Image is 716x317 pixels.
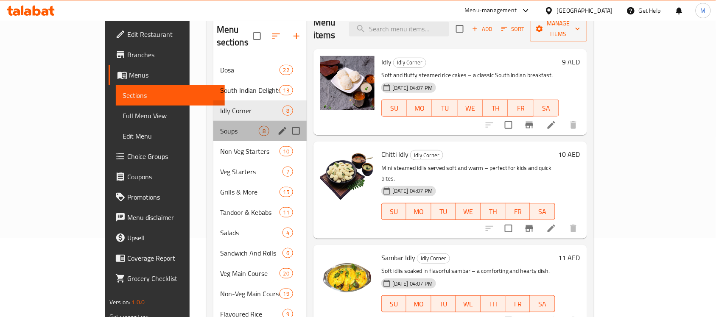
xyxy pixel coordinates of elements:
[389,187,436,195] span: [DATE] 04:07 PM
[469,22,496,36] button: Add
[411,150,443,160] span: Idly Corner
[283,168,293,176] span: 7
[537,102,556,114] span: SA
[116,85,225,106] a: Sections
[220,268,280,278] span: Veg Main Course
[546,223,557,234] a: Edit menu item
[320,56,375,110] img: Idly
[127,192,218,202] span: Promotions
[389,280,436,288] span: [DATE] 04:07 PM
[220,126,259,136] div: Soups
[385,206,403,218] span: SU
[280,187,293,197] div: items
[213,222,307,243] div: Salads4
[509,206,527,218] span: FR
[116,106,225,126] a: Full Menu View
[381,148,408,161] span: Chitti Idly
[546,120,557,130] a: Edit menu item
[381,70,559,81] p: Soft and fluffy steamed rice cakes – a classic South Indian breakfast.
[109,65,225,85] a: Menus
[123,111,218,121] span: Full Menu View
[432,100,458,117] button: TU
[132,297,145,308] span: 1.0.0
[220,106,282,116] span: Idly Corner
[280,85,293,95] div: items
[280,147,293,156] span: 10
[280,207,293,217] div: items
[456,295,481,312] button: WE
[410,206,428,218] span: MO
[385,102,404,114] span: SU
[349,22,449,36] input: search
[213,243,307,263] div: Sandwich And Rolls6
[417,253,450,264] div: Idly Corner
[276,125,289,137] button: edit
[109,146,225,167] a: Choice Groups
[129,70,218,80] span: Menus
[220,65,280,75] span: Dosa
[530,203,555,220] button: SA
[534,100,559,117] button: SA
[435,206,453,218] span: TU
[456,203,481,220] button: WE
[280,289,293,299] div: items
[431,203,456,220] button: TU
[213,263,307,284] div: Veg Main Course20
[501,24,525,34] span: Sort
[381,251,415,264] span: Sambar Idly
[109,297,130,308] span: Version:
[410,298,428,310] span: MO
[213,284,307,304] div: Non-Veg Main Course19
[220,85,280,95] span: South Indian Delights
[506,295,530,312] button: FR
[320,148,375,203] img: Chitti Idly
[506,203,530,220] button: FR
[562,56,580,68] h6: 9 AED
[123,131,218,141] span: Edit Menu
[213,161,307,182] div: Veg Starters7
[127,253,218,263] span: Coverage Report
[220,146,280,156] div: Non Veg Starters
[381,295,406,312] button: SU
[459,298,477,310] span: WE
[283,107,293,115] span: 8
[459,206,477,218] span: WE
[436,102,454,114] span: TU
[213,121,307,141] div: Soups8edit
[701,6,706,15] span: M
[406,295,431,312] button: MO
[109,167,225,187] a: Coupons
[127,29,218,39] span: Edit Restaurant
[381,163,555,184] p: Mini steamed idlis served soft and warm – perfect for kids and quick bites.
[220,248,282,258] span: Sandwich And Rolls
[313,16,339,42] h2: Menu items
[109,207,225,228] a: Menu disclaimer
[220,187,280,197] span: Grills & More
[385,298,403,310] span: SU
[220,289,280,299] span: Non-Veg Main Course
[534,206,551,218] span: SA
[537,18,580,39] span: Manage items
[563,115,584,135] button: delete
[519,115,540,135] button: Branch-specific-item
[109,248,225,268] a: Coverage Report
[406,203,431,220] button: MO
[381,266,555,276] p: Soft idlis soaked in flavorful sambar – a comforting and hearty dish.
[411,102,429,114] span: MO
[280,188,293,196] span: 15
[563,218,584,239] button: delete
[282,106,293,116] div: items
[109,228,225,248] a: Upsell
[248,27,266,45] span: Select all sections
[469,22,496,36] span: Add item
[484,206,502,218] span: TH
[213,100,307,121] div: Idly Corner8
[266,26,286,46] span: Sort sections
[217,23,253,49] h2: Menu sections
